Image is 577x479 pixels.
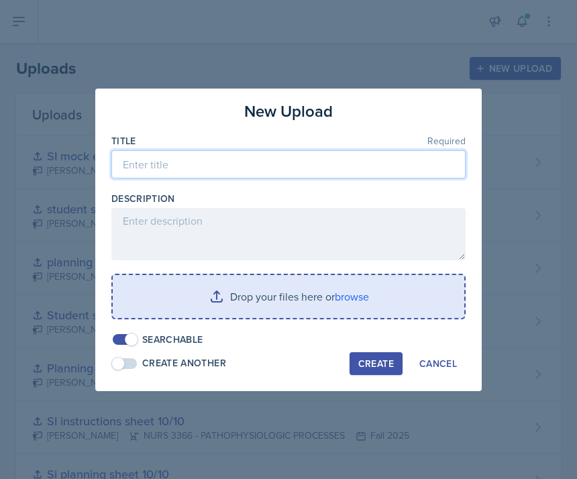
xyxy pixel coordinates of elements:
div: Searchable [142,333,203,347]
label: Title [111,134,136,148]
button: Cancel [411,352,466,375]
label: Description [111,192,175,205]
input: Enter title [111,150,466,178]
button: Create [350,352,403,375]
span: Required [427,136,466,146]
div: Create [358,358,394,369]
div: Create Another [142,356,226,370]
div: Cancel [419,358,457,369]
h3: New Upload [244,99,333,123]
